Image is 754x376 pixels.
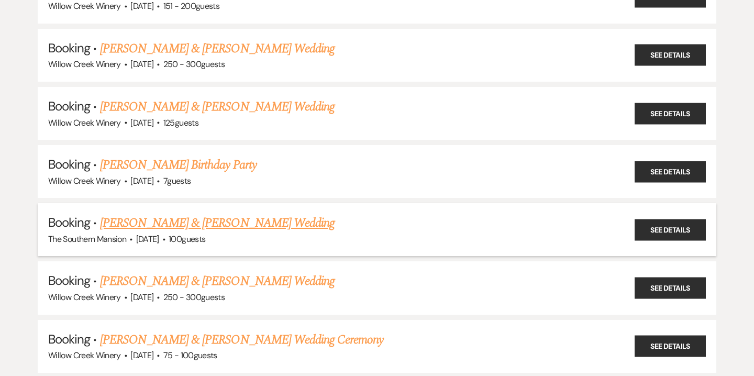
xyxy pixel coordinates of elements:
[48,1,121,12] span: Willow Creek Winery
[635,336,706,357] a: See Details
[130,350,153,361] span: [DATE]
[100,156,257,174] a: [PERSON_NAME] Birthday Party
[635,103,706,124] a: See Details
[100,272,335,291] a: [PERSON_NAME] & [PERSON_NAME] Wedding
[163,117,198,128] span: 125 guests
[635,161,706,182] a: See Details
[635,278,706,299] a: See Details
[48,117,121,128] span: Willow Creek Winery
[635,219,706,240] a: See Details
[100,214,335,233] a: [PERSON_NAME] & [PERSON_NAME] Wedding
[48,292,121,303] span: Willow Creek Winery
[635,45,706,66] a: See Details
[48,350,121,361] span: Willow Creek Winery
[100,97,335,116] a: [PERSON_NAME] & [PERSON_NAME] Wedding
[163,350,217,361] span: 75 - 100 guests
[48,175,121,186] span: Willow Creek Winery
[100,330,384,349] a: [PERSON_NAME] & [PERSON_NAME] Wedding Ceremony
[48,214,90,230] span: Booking
[130,1,153,12] span: [DATE]
[130,292,153,303] span: [DATE]
[163,175,191,186] span: 7 guests
[100,39,335,58] a: [PERSON_NAME] & [PERSON_NAME] Wedding
[48,98,90,114] span: Booking
[48,234,126,245] span: The Southern Mansion
[130,117,153,128] span: [DATE]
[48,156,90,172] span: Booking
[48,59,121,70] span: Willow Creek Winery
[130,59,153,70] span: [DATE]
[48,331,90,347] span: Booking
[163,1,219,12] span: 151 - 200 guests
[169,234,205,245] span: 100 guests
[163,59,225,70] span: 250 - 300 guests
[48,272,90,289] span: Booking
[130,175,153,186] span: [DATE]
[136,234,159,245] span: [DATE]
[163,292,225,303] span: 250 - 300 guests
[48,40,90,56] span: Booking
